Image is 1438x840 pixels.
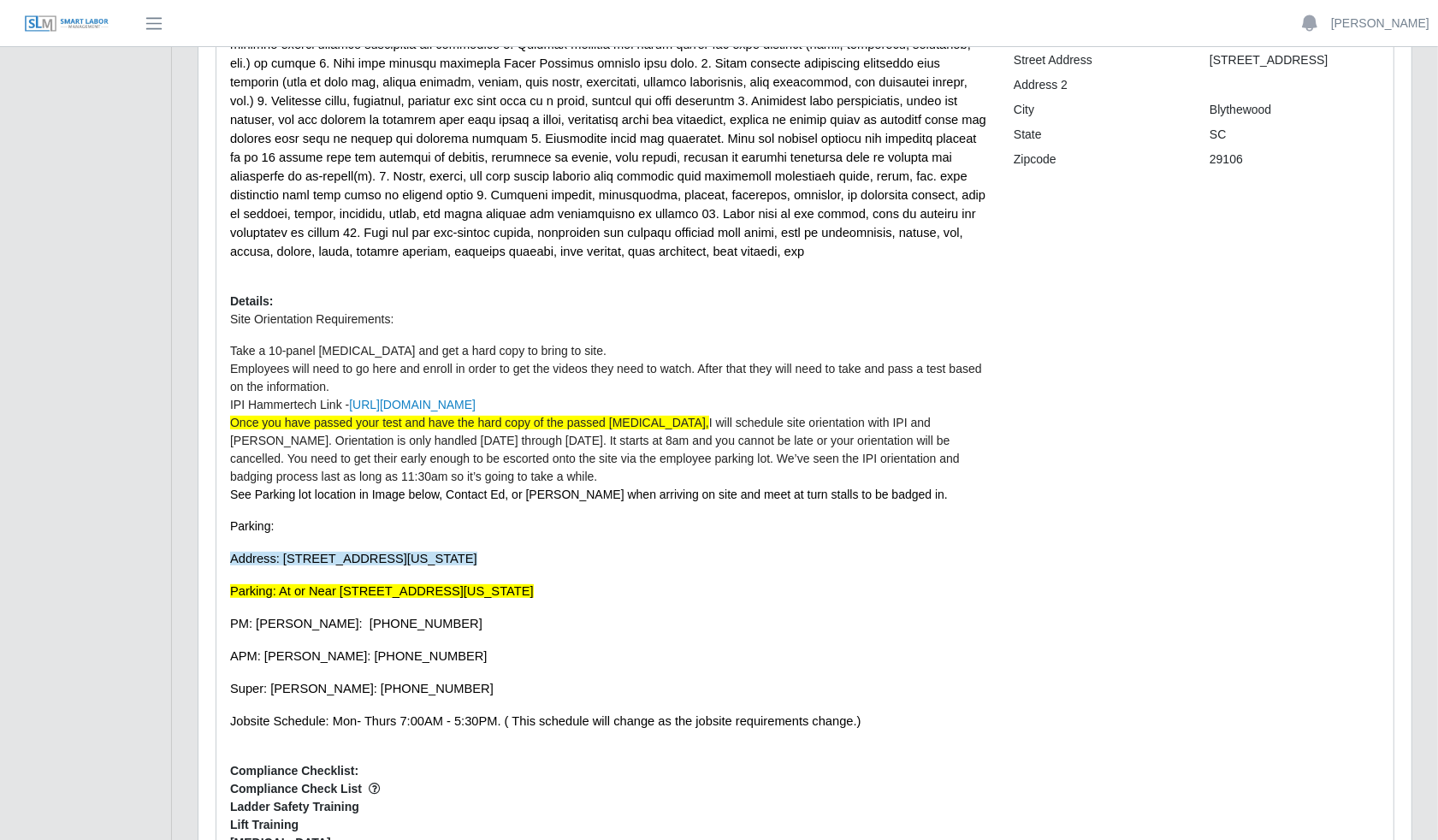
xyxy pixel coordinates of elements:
div: State [1001,126,1197,144]
a: [URL][DOMAIN_NAME] [349,398,476,411]
div: Street Address [1001,51,1197,69]
span: IPI Hammertech Link - [230,398,476,411]
span: Address: [STREET_ADDRESS][US_STATE] [230,552,477,565]
div: City [1001,101,1197,119]
span: See Parking lot location in Image below, Contact Ed, or [PERSON_NAME] when arriving on site and m... [230,488,948,501]
span: Once you have passed your test and have the hard copy of the passed [MEDICAL_DATA], [230,416,709,429]
span: Take a 10-panel [MEDICAL_DATA] and get a hard copy to bring to site. [230,344,607,358]
span: Super: [PERSON_NAME]: [PHONE_NUMBER] [230,682,494,695]
span: Employees will need to go here and enroll in order to get the videos they need to watch. After th... [230,362,982,393]
span: Compliance Check List [230,780,988,798]
img: SLM Logo [24,15,109,33]
b: Details: [230,294,274,308]
span: Lift Training [230,816,988,834]
div: [STREET_ADDRESS] [1197,51,1393,69]
a: [PERSON_NAME] [1331,15,1429,33]
div: Zipcode [1001,151,1197,169]
span: APM: [PERSON_NAME]: [PHONE_NUMBER] [230,649,488,663]
div: 29106 [1197,151,1393,169]
b: Compliance Checklist: [230,764,358,778]
span: Jobsite Schedule: Mon- Thurs 7:00AM - 5:30PM. ( This schedule will change as the jobsite requirem... [230,714,861,728]
div: SC [1197,126,1393,144]
div: Blythewood [1197,101,1393,119]
span: Site Orientation Requirements: [230,312,394,326]
span: Parking: [230,519,274,533]
span: PM: [PERSON_NAME]: [PHONE_NUMBER] [230,617,482,630]
span: Parking: At or Near [STREET_ADDRESS][US_STATE] [230,584,534,598]
span: Ladder Safety Training [230,798,988,816]
div: Address 2 [1001,76,1197,94]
